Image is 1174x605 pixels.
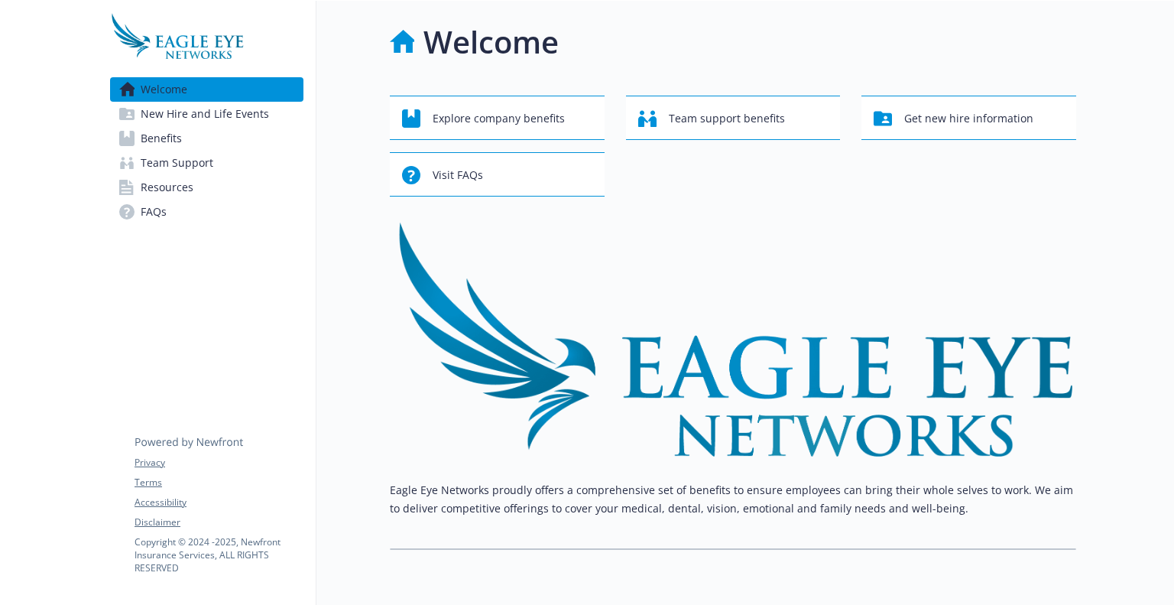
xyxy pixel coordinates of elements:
[110,200,303,224] a: FAQs
[135,535,303,574] p: Copyright © 2024 - 2025 , Newfront Insurance Services, ALL RIGHTS RESERVED
[861,96,1076,140] button: Get new hire information
[110,151,303,175] a: Team Support
[135,496,303,509] a: Accessibility
[904,104,1033,133] span: Get new hire information
[135,456,303,470] a: Privacy
[423,19,559,65] h1: Welcome
[390,481,1076,518] p: Eagle Eye Networks proudly offers a comprehensive set of benefits to ensure employees can bring t...
[110,102,303,126] a: New Hire and Life Events
[141,126,182,151] span: Benefits
[390,152,605,197] button: Visit FAQs
[110,175,303,200] a: Resources
[141,102,269,126] span: New Hire and Life Events
[141,77,187,102] span: Welcome
[110,126,303,151] a: Benefits
[433,161,483,190] span: Visit FAQs
[390,221,1076,457] img: overview page banner
[141,200,167,224] span: FAQs
[141,175,193,200] span: Resources
[390,96,605,140] button: Explore company benefits
[433,104,565,133] span: Explore company benefits
[135,516,303,529] a: Disclaimer
[135,476,303,490] a: Terms
[141,151,213,175] span: Team Support
[626,96,841,140] button: Team support benefits
[110,77,303,102] a: Welcome
[669,104,785,133] span: Team support benefits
